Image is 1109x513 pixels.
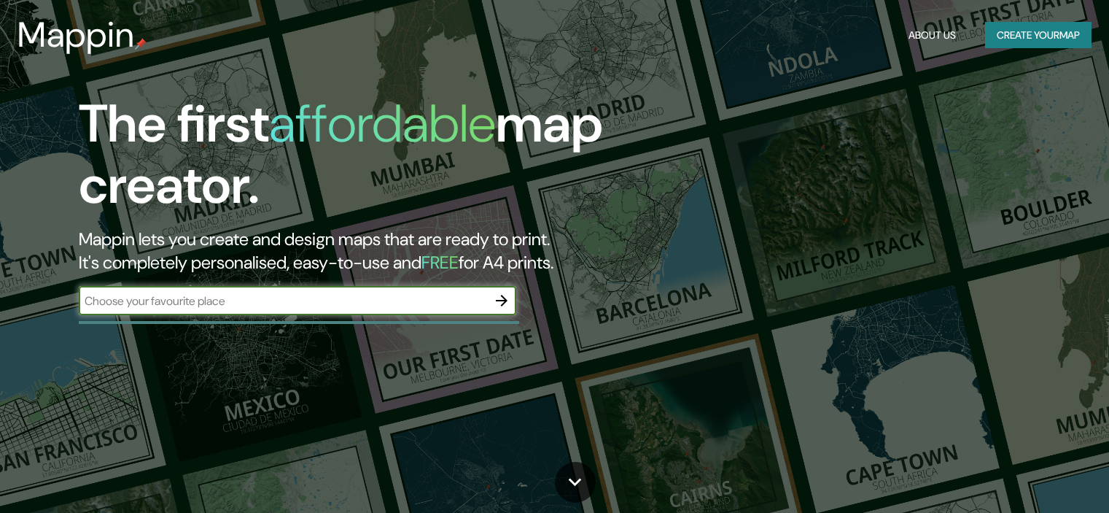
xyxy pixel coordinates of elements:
h5: FREE [421,251,459,274]
h2: Mappin lets you create and design maps that are ready to print. It's completely personalised, eas... [79,228,634,274]
h1: The first map creator. [79,93,634,228]
button: About Us [903,22,962,49]
img: mappin-pin [135,38,147,50]
button: Create yourmap [985,22,1092,49]
input: Choose your favourite place [79,293,487,309]
h3: Mappin [17,15,135,55]
h1: affordable [269,90,496,158]
iframe: Help widget launcher [979,456,1093,497]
